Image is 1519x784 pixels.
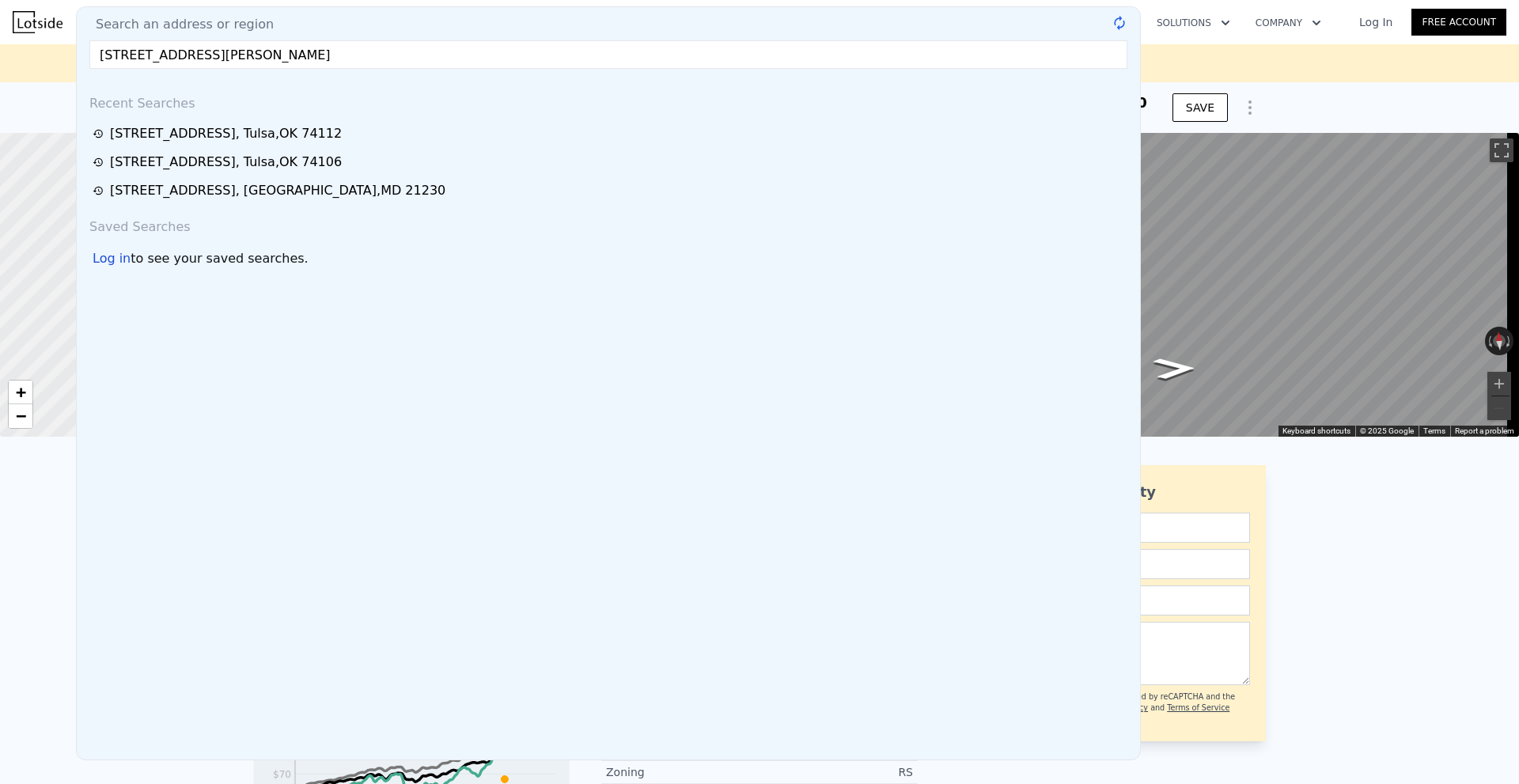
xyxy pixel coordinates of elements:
div: Zoning [606,764,759,780]
span: + [16,382,26,402]
button: Show Options [1234,92,1266,123]
a: Zoom in [9,381,32,404]
a: Zoom out [9,404,32,428]
button: Solutions [1144,9,1243,37]
div: Log in [93,249,131,268]
a: Terms of Service [1167,703,1229,712]
path: Go East, E 4th Pl [1135,353,1214,384]
div: RS [759,764,913,780]
button: Zoom out [1487,396,1511,420]
button: Rotate counterclockwise [1485,327,1494,355]
button: Reset the view [1492,326,1506,355]
a: Free Account [1411,9,1506,36]
span: Search an address or region [83,15,274,34]
div: This site is protected by reCAPTCHA and the Google and apply. [1067,691,1250,725]
button: Keyboard shortcuts [1282,426,1350,437]
a: Log In [1340,14,1411,30]
button: Company [1243,9,1334,37]
a: [STREET_ADDRESS], Tulsa,OK 74112 [93,124,1129,143]
a: Terms (opens in new tab) [1423,426,1445,435]
input: Enter an address, city, region, neighborhood or zip code [89,40,1127,69]
div: [STREET_ADDRESS] , Tulsa , OK 74106 [110,153,342,172]
img: Lotside [13,11,63,33]
tspan: $70 [273,769,291,780]
span: © 2025 Google [1360,426,1414,435]
div: Recent Searches [83,81,1134,119]
span: to see your saved searches. [131,249,308,268]
div: [STREET_ADDRESS] , [GEOGRAPHIC_DATA] , MD 21230 [110,181,445,200]
button: SAVE [1172,93,1228,122]
button: Zoom in [1487,372,1511,396]
a: Report a problem [1455,426,1514,435]
button: Toggle fullscreen view [1490,138,1513,162]
button: Rotate clockwise [1506,327,1514,355]
div: Saved Searches [83,205,1134,243]
span: − [16,406,26,426]
a: [STREET_ADDRESS], [GEOGRAPHIC_DATA],MD 21230 [93,181,1129,200]
a: [STREET_ADDRESS], Tulsa,OK 74106 [93,153,1129,172]
div: [STREET_ADDRESS] , Tulsa , OK 74112 [110,124,342,143]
